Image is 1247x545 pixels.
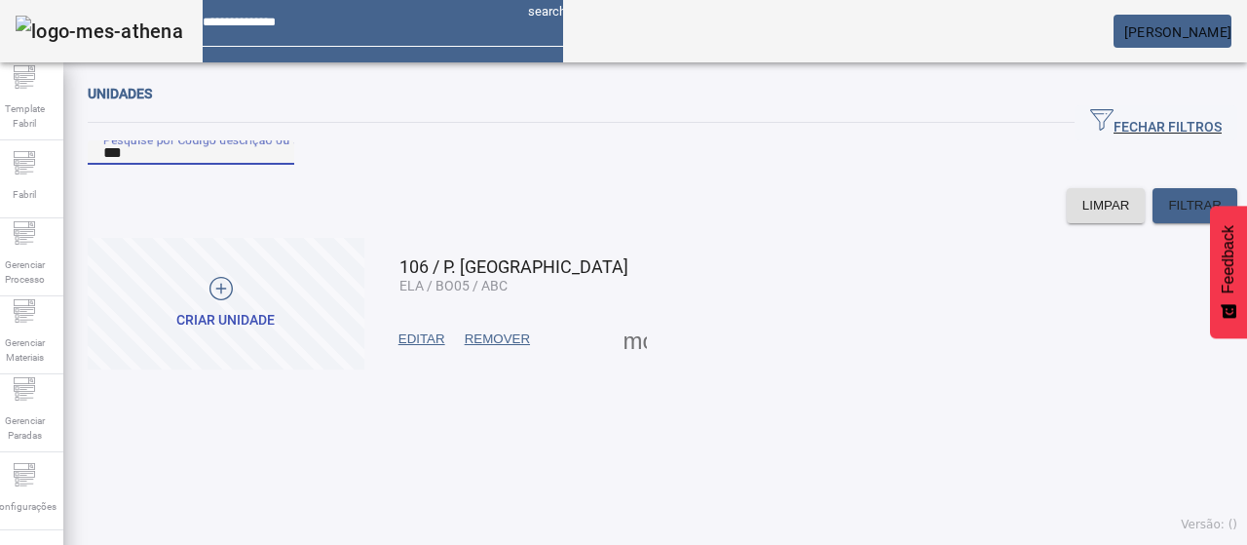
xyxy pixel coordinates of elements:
[88,238,364,370] button: Criar unidade
[1124,24,1231,40] span: [PERSON_NAME]
[103,133,320,146] mat-label: Pesquise por Código descrição ou sigla
[1168,196,1222,215] span: FILTRAR
[1082,196,1130,215] span: LIMPAR
[1210,206,1247,338] button: Feedback - Mostrar pesquisa
[1220,225,1237,293] span: Feedback
[1090,108,1222,137] span: FECHAR FILTROS
[1067,188,1146,223] button: LIMPAR
[399,256,628,277] span: 106 / P. [GEOGRAPHIC_DATA]
[398,330,445,349] span: EDITAR
[7,181,42,208] span: Fabril
[88,86,152,101] span: Unidades
[465,330,530,349] span: REMOVER
[1075,105,1237,140] button: FECHAR FILTROS
[455,322,540,357] button: REMOVER
[1153,188,1237,223] button: FILTRAR
[389,322,455,357] button: EDITAR
[16,16,183,47] img: logo-mes-athena
[176,311,275,331] div: Criar unidade
[618,322,653,357] button: Mais
[399,278,508,293] span: ELA / BO05 / ABC
[1181,518,1237,531] span: Versão: ()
